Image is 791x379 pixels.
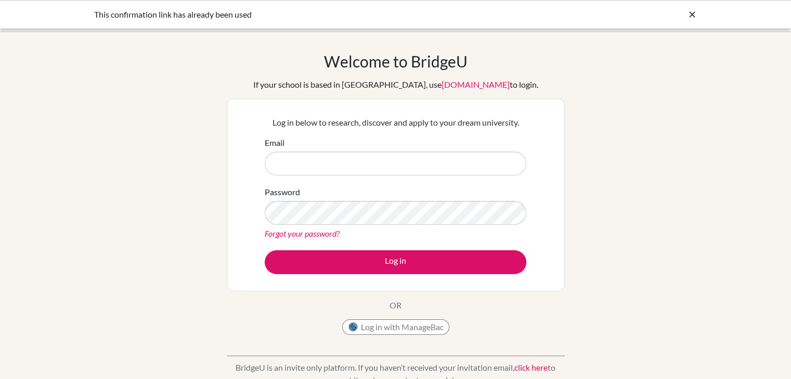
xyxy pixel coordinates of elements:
p: OR [390,299,401,312]
div: This confirmation link has already been used [94,8,541,21]
a: click here [514,362,548,372]
div: If your school is based in [GEOGRAPHIC_DATA], use to login. [253,78,538,91]
button: Log in [265,250,526,274]
a: [DOMAIN_NAME] [442,79,510,89]
a: Forgot your password? [265,228,340,238]
button: Log in with ManageBac [342,319,449,335]
label: Email [265,137,284,149]
label: Password [265,186,300,198]
p: Log in below to research, discover and apply to your dream university. [265,116,526,129]
h1: Welcome to BridgeU [324,52,468,71]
